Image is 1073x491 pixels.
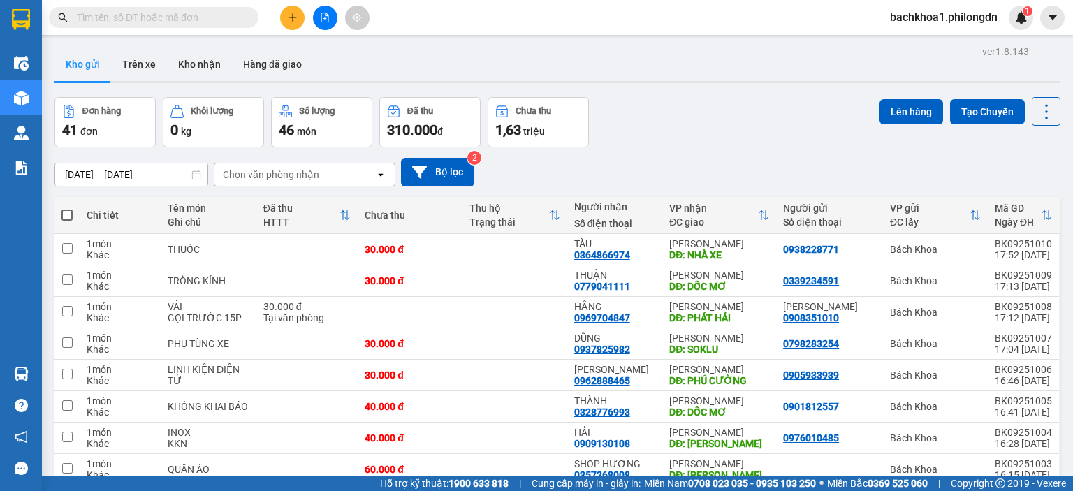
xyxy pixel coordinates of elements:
div: Đã thu [263,203,340,214]
div: [PERSON_NAME] [669,238,769,249]
div: BK09251003 [995,458,1052,469]
div: Khác [87,438,154,449]
div: KIM CHI [783,301,876,312]
div: THUỐC [168,244,249,255]
div: 0937825982 [574,344,630,355]
div: 16:41 [DATE] [995,406,1052,418]
span: 0 [170,122,178,138]
div: QUẦN ÁO [168,464,249,475]
div: 0798283254 [783,338,839,349]
div: BK09251010 [995,238,1052,249]
div: 40.000 đ [365,432,455,444]
div: Chi tiết [87,210,154,221]
div: Trạng thái [469,217,549,228]
div: Ngày ĐH [995,217,1041,228]
img: solution-icon [14,161,29,175]
div: BK09251004 [995,427,1052,438]
div: Đã thu [407,106,433,116]
div: DĐ: BẠCH LÂM [669,469,769,481]
div: Bách Khoa [890,338,981,349]
div: Ghi chú [168,217,249,228]
span: 1 [1025,6,1030,16]
div: [PERSON_NAME] [669,270,769,281]
div: 1 món [87,458,154,469]
div: 40.000 đ [365,401,455,412]
div: PHỤ TÙNG XE [168,338,249,349]
span: Hỗ trợ kỹ thuật: [380,476,509,491]
div: Chọn văn phòng nhận [223,168,319,182]
input: Tìm tên, số ĐT hoặc mã đơn [77,10,242,25]
div: ver 1.8.143 [982,44,1029,59]
div: 1 món [87,238,154,249]
div: 30.000 đ [365,244,455,255]
img: warehouse-icon [14,126,29,140]
div: GỌI TRƯỚC 15P [168,312,249,323]
div: 1 món [87,270,154,281]
div: 0908351010 [783,312,839,323]
div: VP gửi [890,203,970,214]
div: Khối lượng [191,106,233,116]
div: BK09251009 [995,270,1052,281]
button: Bộ lọc [401,158,474,186]
span: đ [437,126,443,137]
div: DŨNG [574,332,656,344]
div: Khác [87,469,154,481]
div: DĐ: SOKLU [669,344,769,355]
span: Miền Bắc [827,476,928,491]
svg: open [375,169,386,180]
div: 16:15 [DATE] [995,469,1052,481]
div: Bách Khoa [890,244,981,255]
div: BK09251006 [995,364,1052,375]
div: 1 món [87,301,154,312]
div: Tại văn phòng [263,312,351,323]
span: 46 [279,122,294,138]
span: plus [288,13,298,22]
div: ĐC lấy [890,217,970,228]
span: aim [352,13,362,22]
div: ĐC giao [669,217,758,228]
div: 30.000 đ [365,275,455,286]
div: Tên món [168,203,249,214]
strong: 0369 525 060 [868,478,928,489]
div: 0328776993 [574,406,630,418]
img: warehouse-icon [14,91,29,105]
div: VP nhận [669,203,758,214]
th: Toggle SortBy [462,197,567,234]
button: Đơn hàng41đơn [54,97,156,147]
button: Hàng đã giao [232,47,313,81]
button: caret-down [1040,6,1065,30]
button: file-add [313,6,337,30]
span: 41 [62,122,78,138]
span: bachkhoa1.philongdn [879,8,1009,26]
sup: 2 [467,151,481,165]
div: 0779041111 [574,281,630,292]
span: kg [181,126,191,137]
div: 16:46 [DATE] [995,375,1052,386]
div: Chưa thu [516,106,551,116]
div: [PERSON_NAME] [669,427,769,438]
div: 60.000 đ [365,464,455,475]
div: 1 món [87,427,154,438]
button: Tạo Chuyến [950,99,1025,124]
div: 17:52 [DATE] [995,249,1052,261]
div: 30.000 đ [365,369,455,381]
div: Bách Khoa [890,307,981,318]
div: THUẬN [574,270,656,281]
div: 0938228771 [783,244,839,255]
button: plus [280,6,305,30]
div: DĐ: PHÚ CƯỜNG [669,375,769,386]
div: [PERSON_NAME] [669,458,769,469]
div: GIA BẢO [574,364,656,375]
div: TRÒNG KÍNH [168,275,249,286]
div: 16:28 [DATE] [995,438,1052,449]
span: notification [15,430,28,444]
span: question-circle [15,399,28,412]
div: Bách Khoa [890,432,981,444]
div: Người nhận [574,201,656,212]
button: Lên hàng [879,99,943,124]
div: 30.000 đ [263,301,351,312]
div: SHOP HƯƠNG [574,458,656,469]
button: Số lượng46món [271,97,372,147]
button: Kho gửi [54,47,111,81]
div: 0969704847 [574,312,630,323]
